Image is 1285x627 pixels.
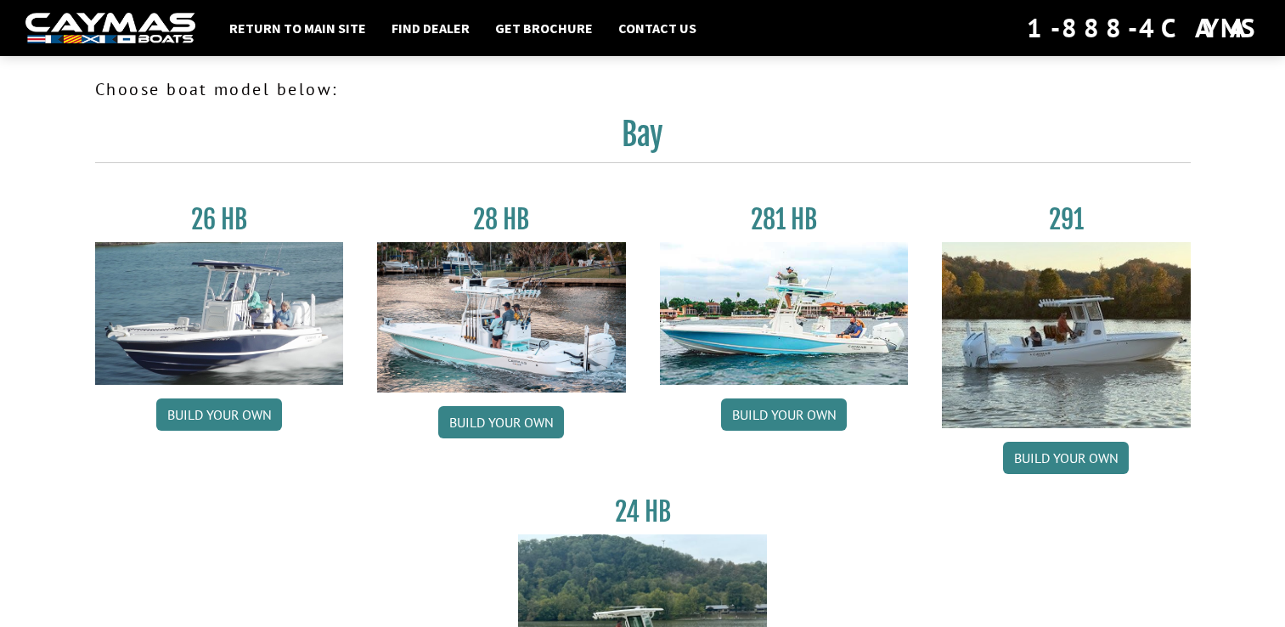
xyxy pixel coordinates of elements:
[1027,9,1260,47] div: 1-888-4CAYMAS
[95,204,344,235] h3: 26 HB
[660,242,909,385] img: 28-hb-twin.jpg
[518,496,767,528] h3: 24 HB
[25,13,195,44] img: white-logo-c9c8dbefe5ff5ceceb0f0178aa75bf4bb51f6bca0971e226c86eb53dfe498488.png
[1003,442,1129,474] a: Build your own
[721,398,847,431] a: Build your own
[438,406,564,438] a: Build your own
[383,17,478,39] a: Find Dealer
[156,398,282,431] a: Build your own
[95,116,1191,163] h2: Bay
[610,17,705,39] a: Contact Us
[221,17,375,39] a: Return to main site
[942,242,1191,428] img: 291_Thumbnail.jpg
[942,204,1191,235] h3: 291
[487,17,601,39] a: Get Brochure
[660,204,909,235] h3: 281 HB
[377,204,626,235] h3: 28 HB
[377,242,626,393] img: 28_hb_thumbnail_for_caymas_connect.jpg
[95,76,1191,102] p: Choose boat model below:
[95,242,344,385] img: 26_new_photo_resized.jpg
